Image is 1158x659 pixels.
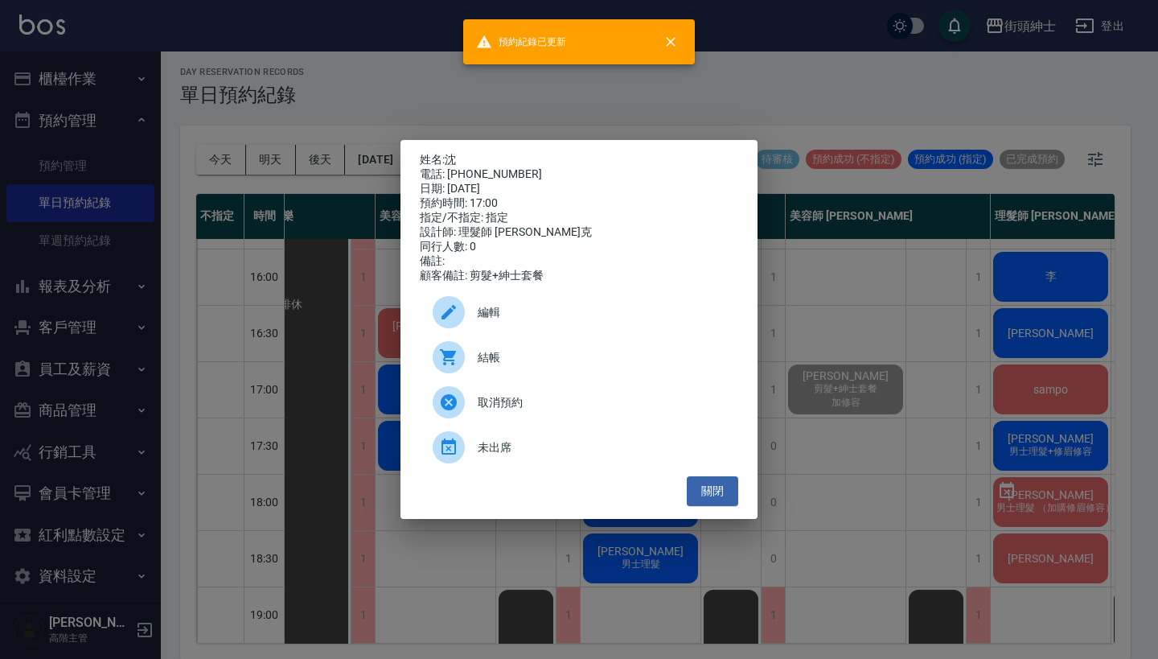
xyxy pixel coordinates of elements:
div: 指定/不指定: 指定 [420,211,738,225]
div: 取消預約 [420,380,738,425]
div: 同行人數: 0 [420,240,738,254]
div: 電話: [PHONE_NUMBER] [420,167,738,182]
button: 關閉 [687,476,738,506]
button: close [653,24,688,60]
span: 預約紀錄已更新 [476,34,566,50]
div: 顧客備註: 剪髮+紳士套餐 [420,269,738,283]
span: 結帳 [478,349,725,366]
span: 編輯 [478,304,725,321]
a: 沈 [445,153,456,166]
span: 未出席 [478,439,725,456]
div: 備註: [420,254,738,269]
div: 未出席 [420,425,738,470]
div: 編輯 [420,290,738,335]
p: 姓名: [420,153,738,167]
div: 預約時間: 17:00 [420,196,738,211]
div: 日期: [DATE] [420,182,738,196]
span: 取消預約 [478,394,725,411]
div: 設計師: 理髮師 [PERSON_NAME]克 [420,225,738,240]
a: 結帳 [420,335,738,380]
